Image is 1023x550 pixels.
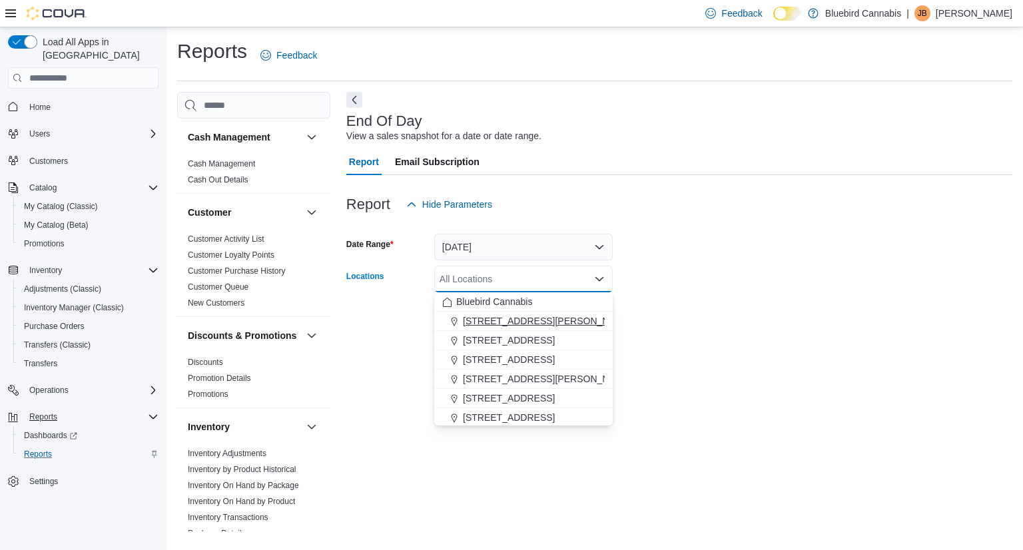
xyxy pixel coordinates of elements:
span: [STREET_ADDRESS][PERSON_NAME] [463,314,632,328]
p: Bluebird Cannabis [825,5,901,21]
a: Cash Out Details [188,175,248,184]
a: Customer Activity List [188,234,264,244]
button: Promotions [13,234,164,253]
span: jb [918,5,927,21]
span: Promotions [19,236,159,252]
span: Transfers (Classic) [24,340,91,350]
span: Home [24,98,159,115]
button: [STREET_ADDRESS] [434,389,613,408]
span: Settings [29,476,58,487]
button: Inventory [24,262,67,278]
span: Feedback [721,7,762,20]
a: Inventory Adjustments [188,449,266,458]
span: [STREET_ADDRESS][PERSON_NAME] [463,372,632,386]
span: Discounts [188,357,223,368]
button: Inventory [3,261,164,280]
a: Reports [19,446,57,462]
h3: Inventory [188,420,230,433]
a: My Catalog (Beta) [19,217,94,233]
h3: Discounts & Promotions [188,329,296,342]
button: Catalog [3,178,164,197]
button: Users [3,125,164,143]
h3: Cash Management [188,131,270,144]
button: Customer [188,206,301,219]
span: Settings [24,473,159,489]
span: Adjustments (Classic) [19,281,159,297]
a: New Customers [188,298,244,308]
span: Email Subscription [395,148,480,175]
a: Package Details [188,529,246,538]
a: Inventory On Hand by Product [188,497,295,506]
span: Operations [29,385,69,396]
span: Transfers (Classic) [19,337,159,353]
h3: End Of Day [346,113,422,129]
span: Inventory On Hand by Package [188,480,299,491]
a: Discounts [188,358,223,367]
img: Cova [27,7,87,20]
button: Reports [3,408,164,426]
button: Operations [3,381,164,400]
span: Inventory by Product Historical [188,464,296,475]
button: Bluebird Cannabis [434,292,613,312]
span: Catalog [24,180,159,196]
span: Customer Queue [188,282,248,292]
a: My Catalog (Classic) [19,198,103,214]
span: Inventory Manager (Classic) [24,302,124,313]
span: My Catalog (Beta) [24,220,89,230]
span: Purchase Orders [19,318,159,334]
span: Reports [24,449,52,459]
div: Choose from the following options [434,292,613,543]
span: My Catalog (Classic) [24,201,98,212]
span: Report [349,148,379,175]
button: Close list of options [594,274,605,284]
div: Discounts & Promotions [177,354,330,408]
button: Hide Parameters [401,191,498,218]
button: [STREET_ADDRESS] [434,408,613,427]
input: Dark Mode [773,7,801,21]
span: Promotions [24,238,65,249]
span: Promotions [188,389,228,400]
span: Inventory [29,265,62,276]
button: Reports [13,445,164,463]
button: Inventory [304,419,320,435]
button: Reports [24,409,63,425]
span: Reports [19,446,159,462]
button: My Catalog (Classic) [13,197,164,216]
p: | [906,5,909,21]
span: Customer Purchase History [188,266,286,276]
a: Dashboards [13,426,164,445]
span: Hide Parameters [422,198,492,211]
a: Promotion Details [188,374,251,383]
button: Home [3,97,164,116]
div: jonathan bourdeau [914,5,930,21]
span: Load All Apps in [GEOGRAPHIC_DATA] [37,35,159,62]
span: Purchase Orders [24,321,85,332]
h3: Customer [188,206,231,219]
nav: Complex example [8,91,159,525]
div: View a sales snapshot for a date or date range. [346,129,541,143]
span: [STREET_ADDRESS] [463,392,555,405]
a: Customers [24,153,73,169]
button: Operations [24,382,74,398]
button: Catalog [24,180,62,196]
span: Inventory Adjustments [188,448,266,459]
button: Cash Management [188,131,301,144]
button: [STREET_ADDRESS] [434,350,613,370]
div: Customer [177,231,330,316]
span: My Catalog (Beta) [19,217,159,233]
button: Cash Management [304,129,320,145]
a: Promotions [188,390,228,399]
span: Users [29,129,50,139]
span: Home [29,102,51,113]
a: Feedback [255,42,322,69]
span: Dashboards [19,427,159,443]
a: Home [24,99,56,115]
h1: Reports [177,38,247,65]
button: Transfers (Classic) [13,336,164,354]
button: My Catalog (Beta) [13,216,164,234]
button: Inventory [188,420,301,433]
div: Cash Management [177,156,330,193]
span: Inventory Manager (Classic) [19,300,159,316]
